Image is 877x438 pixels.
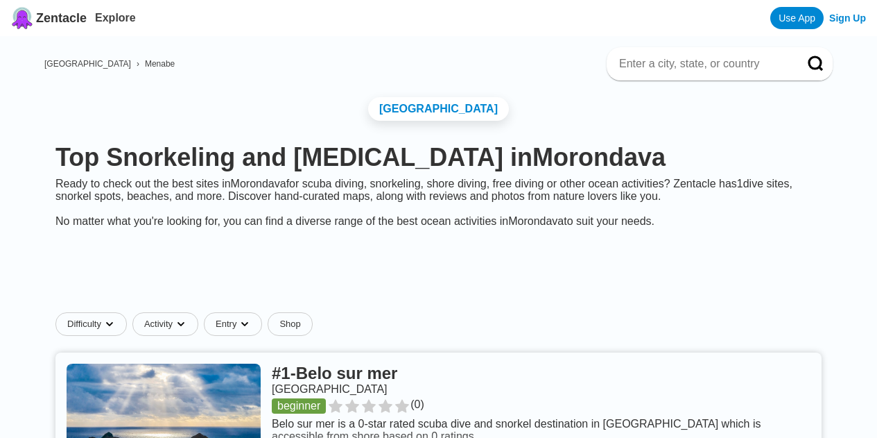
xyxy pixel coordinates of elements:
[145,59,175,69] a: Menabe
[618,57,788,71] input: Enter a city, state, or country
[11,7,87,29] a: Zentacle logoZentacle
[11,7,33,29] img: Zentacle logo
[770,7,824,29] a: Use App
[44,178,833,228] div: Ready to check out the best sites in Morondava for scuba diving, snorkeling, shore diving, free d...
[137,59,139,69] span: ›
[144,319,173,330] span: Activity
[95,12,136,24] a: Explore
[368,97,509,121] a: [GEOGRAPHIC_DATA]
[829,12,866,24] a: Sign Up
[239,319,250,330] img: dropdown caret
[216,319,236,330] span: Entry
[175,319,186,330] img: dropdown caret
[55,312,132,336] button: Difficultydropdown caret
[55,143,822,172] h1: Top Snorkeling and [MEDICAL_DATA] in Morondava
[268,312,312,336] a: Shop
[104,319,115,330] img: dropdown caret
[36,11,87,26] span: Zentacle
[204,312,268,336] button: Entrydropdown caret
[67,319,101,330] span: Difficulty
[44,59,131,69] a: [GEOGRAPHIC_DATA]
[132,312,204,336] button: Activitydropdown caret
